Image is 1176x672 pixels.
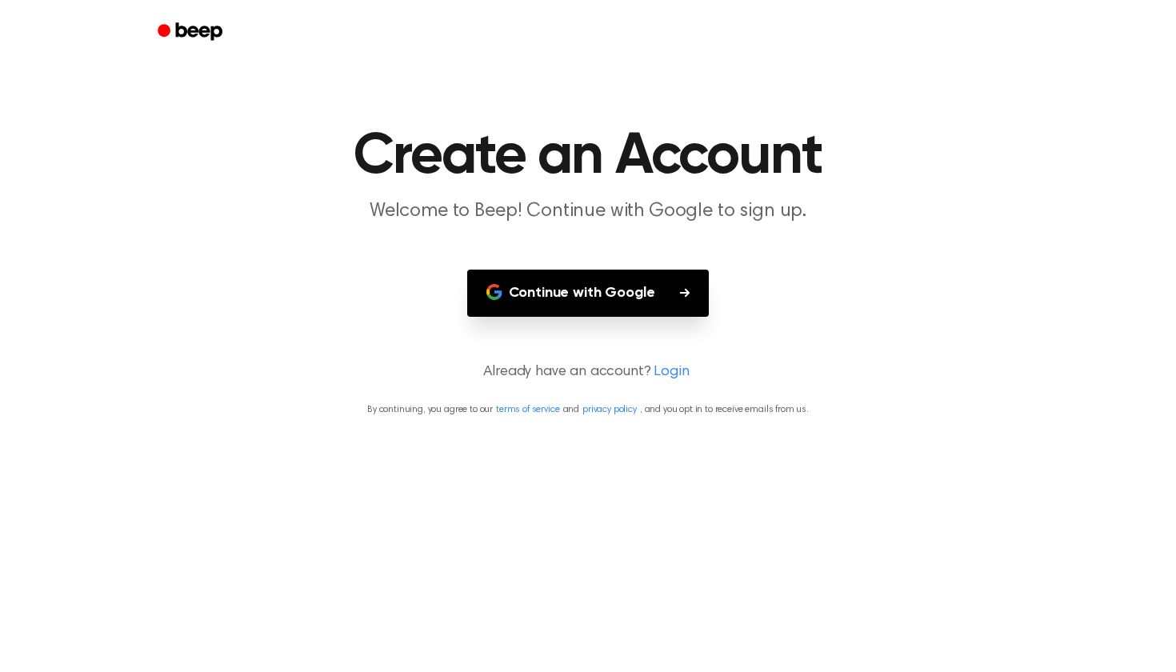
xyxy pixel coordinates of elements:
[654,362,689,383] a: Login
[178,128,998,186] h1: Create an Account
[19,362,1157,383] p: Already have an account?
[146,17,237,48] a: Beep
[467,270,710,317] button: Continue with Google
[19,402,1157,417] p: By continuing, you agree to our and , and you opt in to receive emails from us.
[281,198,895,225] p: Welcome to Beep! Continue with Google to sign up.
[582,405,637,414] a: privacy policy
[496,405,559,414] a: terms of service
